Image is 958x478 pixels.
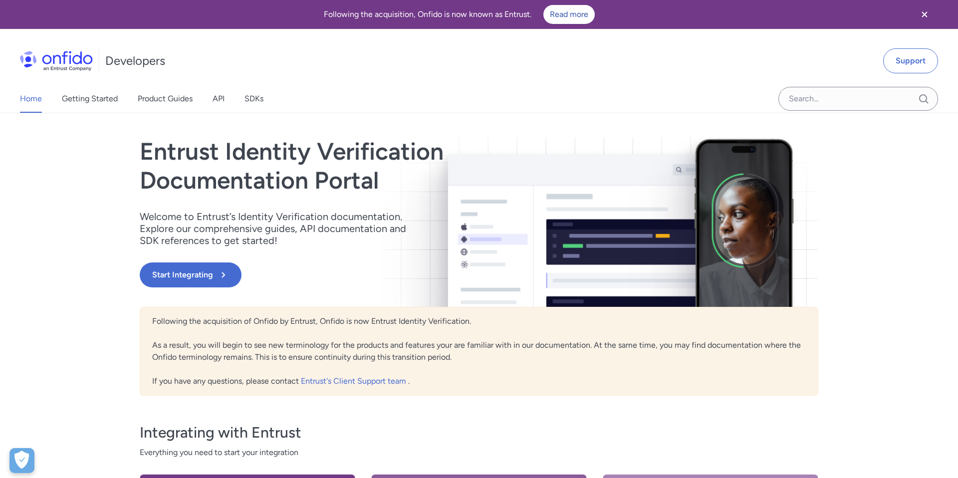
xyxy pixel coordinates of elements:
h1: Entrust Identity Verification Documentation Portal [140,137,615,195]
a: Entrust's Client Support team [301,376,408,386]
img: Onfido Logo [20,51,93,71]
div: Following the acquisition of Onfido by Entrust, Onfido is now Entrust Identity Verification. As a... [140,307,818,396]
button: Open Preferences [9,448,34,473]
a: Support [883,48,938,73]
a: Read more [543,5,595,24]
div: Cookie Preferences [9,448,34,473]
a: Home [20,85,42,113]
a: Start Integrating [140,262,615,287]
a: Product Guides [138,85,193,113]
div: Following the acquisition, Onfido is now known as Entrust. [12,5,906,24]
input: Onfido search input field [778,87,938,111]
button: Close banner [906,2,943,27]
span: Everything you need to start your integration [140,447,818,459]
a: SDKs [244,85,263,113]
button: Start Integrating [140,262,241,287]
a: API [213,85,225,113]
a: Getting Started [62,85,118,113]
p: Welcome to Entrust’s Identity Verification documentation. Explore our comprehensive guides, API d... [140,211,419,246]
h3: Integrating with Entrust [140,423,818,443]
svg: Close banner [919,8,931,20]
h1: Developers [105,53,165,69]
